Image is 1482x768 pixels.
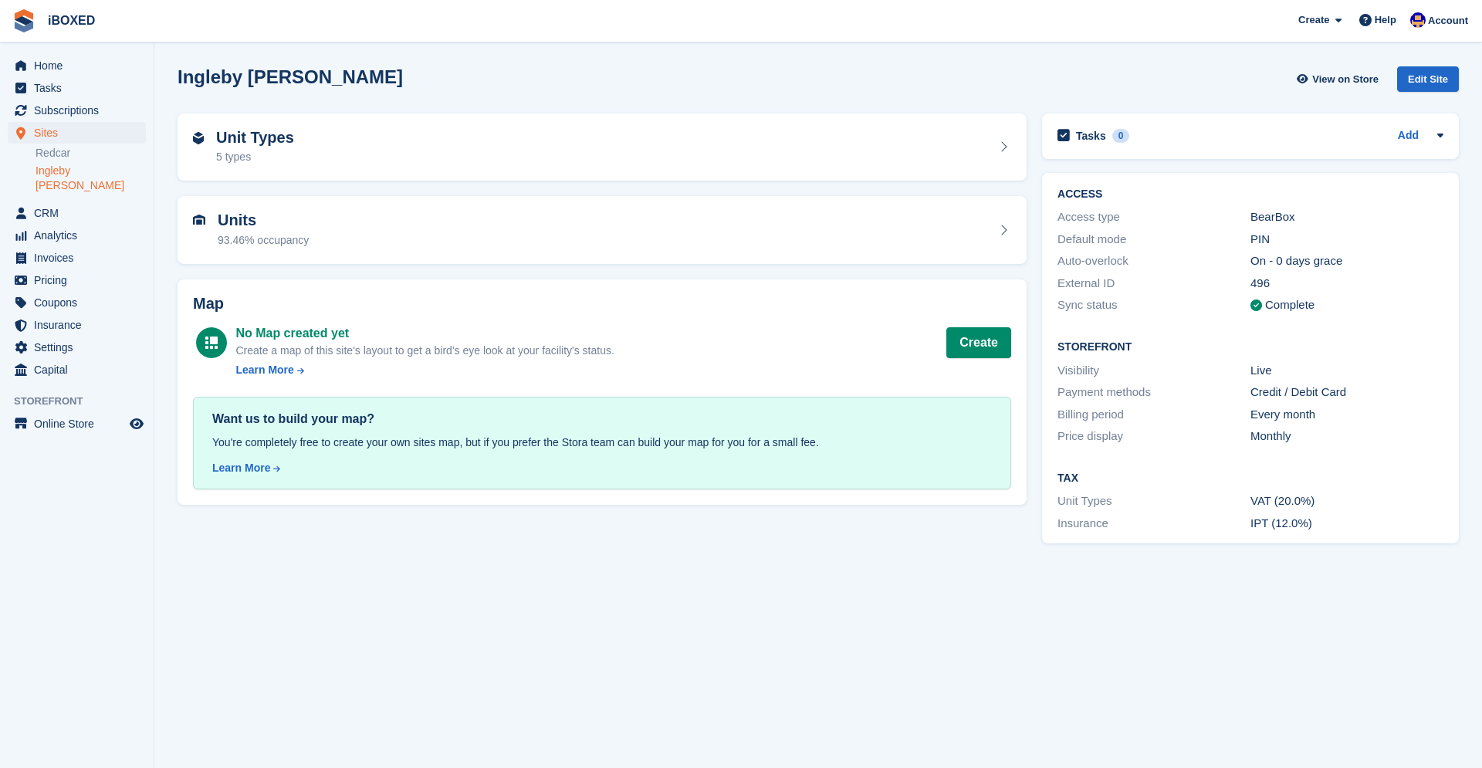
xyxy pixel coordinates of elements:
[14,394,154,409] span: Storefront
[1398,127,1419,145] a: Add
[1076,129,1106,143] h2: Tasks
[8,122,146,144] a: menu
[1057,252,1250,270] div: Auto-overlock
[193,132,204,144] img: unit-type-icn-2b2737a686de81e16bb02015468b77c625bbabd49415b5ef34ead5e3b44a266d.svg
[1312,72,1379,87] span: View on Store
[36,146,146,161] a: Redcar
[1057,296,1250,314] div: Sync status
[218,232,309,249] div: 93.46% occupancy
[178,196,1027,264] a: Units 93.46% occupancy
[34,292,127,313] span: Coupons
[8,225,146,246] a: menu
[216,149,294,165] div: 5 types
[218,211,309,229] h2: Units
[1057,362,1250,380] div: Visibility
[42,8,101,33] a: iBOXED
[1298,12,1329,28] span: Create
[178,113,1027,181] a: Unit Types 5 types
[235,343,614,359] div: Create a map of this site's layout to get a bird's eye look at your facility's status.
[1057,492,1250,510] div: Unit Types
[1057,472,1443,485] h2: Tax
[1294,66,1385,92] a: View on Store
[34,314,127,336] span: Insurance
[1250,492,1443,510] div: VAT (20.0%)
[8,413,146,435] a: menu
[1265,296,1315,314] div: Complete
[212,460,992,476] a: Learn More
[178,66,403,87] h2: Ingleby [PERSON_NAME]
[34,100,127,121] span: Subscriptions
[193,215,205,225] img: unit-icn-7be61d7bf1b0ce9d3e12c5938cc71ed9869f7b940bace4675aadf7bd6d80202e.svg
[1397,66,1459,92] div: Edit Site
[1057,384,1250,401] div: Payment methods
[1250,208,1443,226] div: BearBox
[1250,231,1443,249] div: PIN
[34,413,127,435] span: Online Store
[1250,515,1443,533] div: IPT (12.0%)
[1428,13,1468,29] span: Account
[8,100,146,121] a: menu
[1057,231,1250,249] div: Default mode
[8,55,146,76] a: menu
[1057,515,1250,533] div: Insurance
[1410,12,1426,28] img: Noor Rashid
[1057,406,1250,424] div: Billing period
[34,225,127,246] span: Analytics
[1250,275,1443,293] div: 496
[1057,188,1443,201] h2: ACCESS
[212,435,992,451] div: You're completely free to create your own sites map, but if you prefer the Stora team can build y...
[34,359,127,381] span: Capital
[34,202,127,224] span: CRM
[235,324,614,343] div: No Map created yet
[1057,428,1250,445] div: Price display
[946,327,1011,358] button: Create
[1057,341,1443,354] h2: Storefront
[1112,129,1130,143] div: 0
[193,295,1011,313] h2: Map
[1250,252,1443,270] div: On - 0 days grace
[1250,384,1443,401] div: Credit / Debit Card
[34,269,127,291] span: Pricing
[212,460,270,476] div: Learn More
[8,292,146,313] a: menu
[34,77,127,99] span: Tasks
[1397,66,1459,98] a: Edit Site
[212,410,992,428] div: Want us to build your map?
[8,269,146,291] a: menu
[1250,362,1443,380] div: Live
[1057,208,1250,226] div: Access type
[34,55,127,76] span: Home
[8,247,146,269] a: menu
[8,314,146,336] a: menu
[34,122,127,144] span: Sites
[235,362,293,378] div: Learn More
[1250,406,1443,424] div: Every month
[34,247,127,269] span: Invoices
[36,164,146,193] a: Ingleby [PERSON_NAME]
[1250,428,1443,445] div: Monthly
[8,77,146,99] a: menu
[1375,12,1396,28] span: Help
[12,9,36,32] img: stora-icon-8386f47178a22dfd0bd8f6a31ec36ba5ce8667c1dd55bd0f319d3a0aa187defe.svg
[8,359,146,381] a: menu
[216,129,294,147] h2: Unit Types
[205,337,218,349] img: map-icn-white-8b231986280072e83805622d3debb4903e2986e43859118e7b4002611c8ef794.svg
[235,362,614,378] a: Learn More
[127,414,146,433] a: Preview store
[34,337,127,358] span: Settings
[1057,275,1250,293] div: External ID
[8,202,146,224] a: menu
[8,337,146,358] a: menu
